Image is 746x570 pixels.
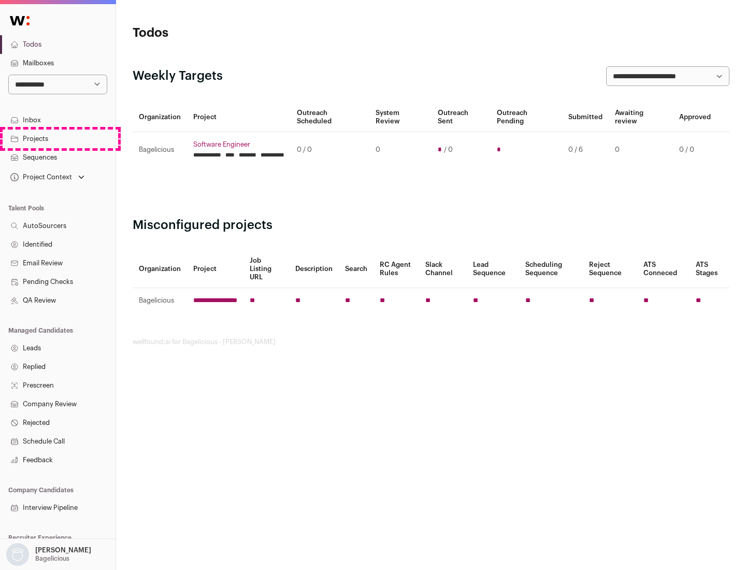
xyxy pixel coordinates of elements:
td: 0 / 0 [673,132,717,168]
th: Slack Channel [419,250,467,288]
img: nopic.png [6,543,29,566]
h2: Misconfigured projects [133,217,729,234]
td: Bagelicious [133,132,187,168]
th: RC Agent Rules [374,250,419,288]
div: Project Context [8,173,72,181]
th: Outreach Scheduled [291,103,369,132]
th: Organization [133,103,187,132]
th: Project [187,250,243,288]
th: Submitted [562,103,609,132]
td: 0 / 0 [291,132,369,168]
td: 0 [369,132,431,168]
th: System Review [369,103,431,132]
th: Organization [133,250,187,288]
th: Outreach Pending [491,103,562,132]
th: Awaiting review [609,103,673,132]
td: 0 [609,132,673,168]
th: Description [289,250,339,288]
span: / 0 [444,146,453,154]
th: Reject Sequence [583,250,638,288]
th: ATS Stages [690,250,729,288]
h1: Todos [133,25,332,41]
p: [PERSON_NAME] [35,546,91,554]
th: Scheduling Sequence [519,250,583,288]
img: Wellfound [4,10,35,31]
th: Job Listing URL [243,250,289,288]
a: Software Engineer [193,140,284,149]
th: Approved [673,103,717,132]
h2: Weekly Targets [133,68,223,84]
td: Bagelicious [133,288,187,313]
button: Open dropdown [8,170,87,184]
button: Open dropdown [4,543,93,566]
th: Outreach Sent [432,103,491,132]
th: Project [187,103,291,132]
th: Lead Sequence [467,250,519,288]
p: Bagelicious [35,554,69,563]
footer: wellfound:ai for Bagelicious - [PERSON_NAME] [133,338,729,346]
th: Search [339,250,374,288]
td: 0 / 6 [562,132,609,168]
th: ATS Conneced [637,250,689,288]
